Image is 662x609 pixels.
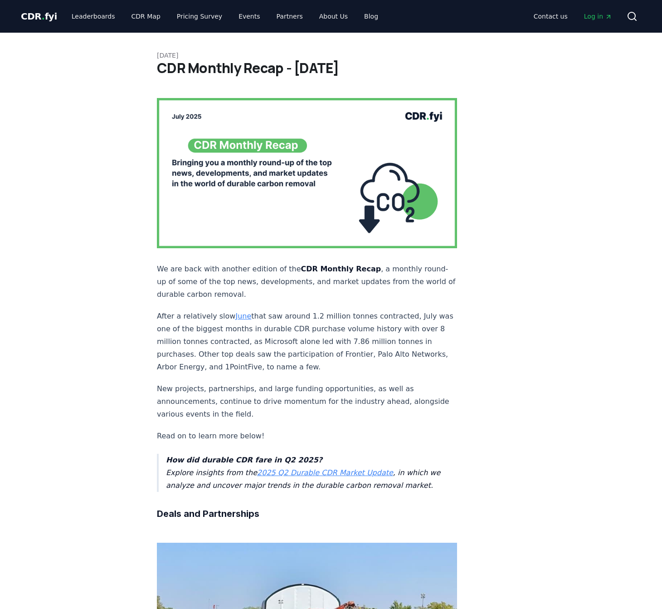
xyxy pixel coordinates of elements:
[257,468,393,477] a: 2025 Q2 Durable CDR Market Update
[269,8,310,25] a: Partners
[170,8,229,25] a: Pricing Survey
[166,456,440,490] em: Explore insights from the , in which we analyze and uncover major trends in the durable carbon re...
[301,265,381,273] strong: CDR Monthly Recap
[312,8,355,25] a: About Us
[42,11,45,22] span: .
[157,60,505,76] h1: CDR Monthly Recap - [DATE]
[157,310,457,373] p: After a relatively slow that saw around 1.2 million tonnes contracted, July was one of the bigges...
[124,8,168,25] a: CDR Map
[166,456,322,464] strong: How did durable CDR fare in Q2 2025?
[157,51,505,60] p: [DATE]
[231,8,267,25] a: Events
[64,8,385,25] nav: Main
[357,8,385,25] a: Blog
[157,98,457,248] img: blog post image
[526,8,575,25] a: Contact us
[157,430,457,442] p: Read on to learn more below!
[157,383,457,421] p: New projects, partnerships, and large funding opportunities, as well as announcements, continue t...
[21,11,57,22] span: CDR fyi
[21,10,57,23] a: CDR.fyi
[157,263,457,301] p: We are back with another edition of the , a monthly round-up of some of the top news, development...
[584,12,612,21] span: Log in
[235,312,251,320] a: June
[577,8,619,25] a: Log in
[526,8,619,25] nav: Main
[64,8,122,25] a: Leaderboards
[157,508,259,519] strong: Deals and Partnerships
